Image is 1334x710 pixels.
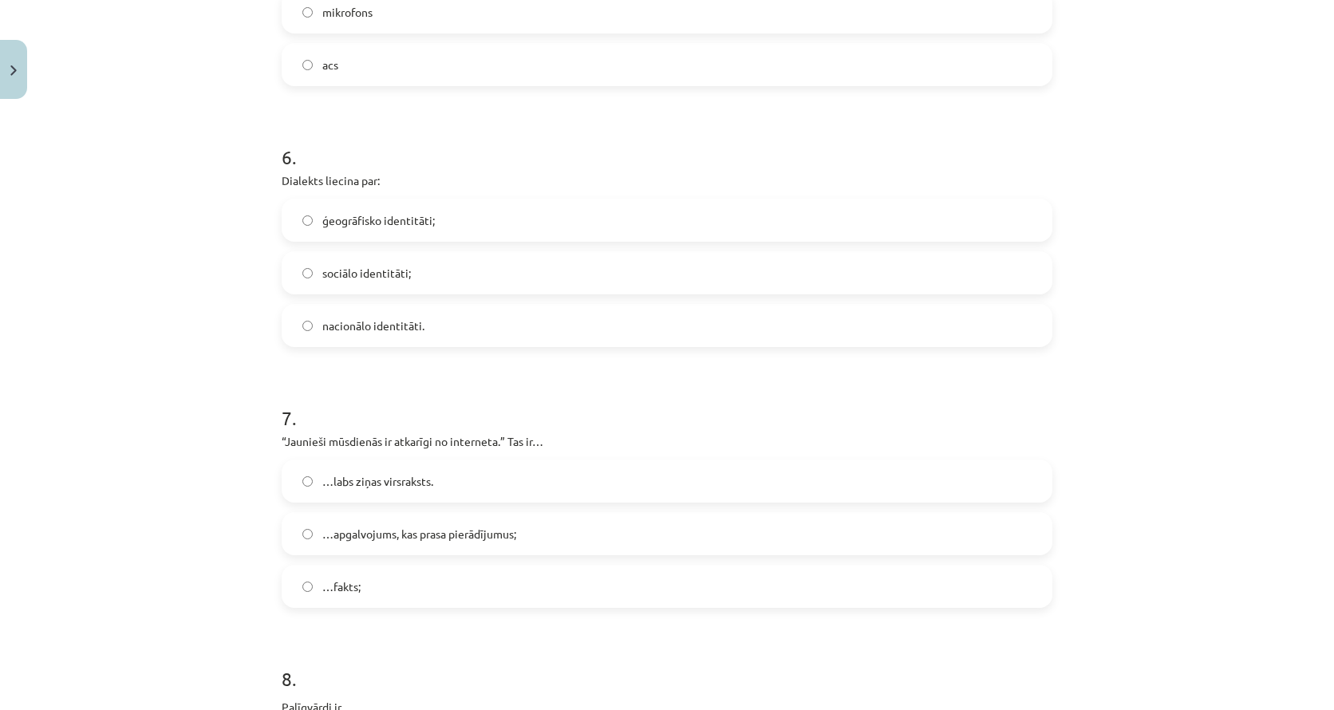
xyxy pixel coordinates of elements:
input: …labs ziņas virsraksts. [302,476,313,487]
input: ģeogrāfisko identitāti; [302,215,313,226]
input: mikrofons [302,7,313,18]
p: “Jaunieši mūsdienās ir atkarīgi no interneta.” Tas ir… [282,433,1052,450]
h1: 8 . [282,640,1052,689]
span: …apgalvojums, kas prasa pierādījumus; [322,526,516,542]
span: …labs ziņas virsraksts. [322,473,433,490]
input: …apgalvojums, kas prasa pierādījumus; [302,529,313,539]
input: acs [302,60,313,70]
span: acs [322,57,338,73]
h1: 7 . [282,379,1052,428]
input: …fakts; [302,582,313,592]
img: icon-close-lesson-0947bae3869378f0d4975bcd49f059093ad1ed9edebbc8119c70593378902aed.svg [10,65,17,76]
input: sociālo identitāti; [302,268,313,278]
span: ģeogrāfisko identitāti; [322,212,435,229]
span: sociālo identitāti; [322,265,411,282]
span: …fakts; [322,578,361,595]
h1: 6 . [282,118,1052,168]
span: nacionālo identitāti. [322,318,424,334]
span: mikrofons [322,4,373,21]
input: nacionālo identitāti. [302,321,313,331]
p: Dialekts liecina par: [282,172,1052,189]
